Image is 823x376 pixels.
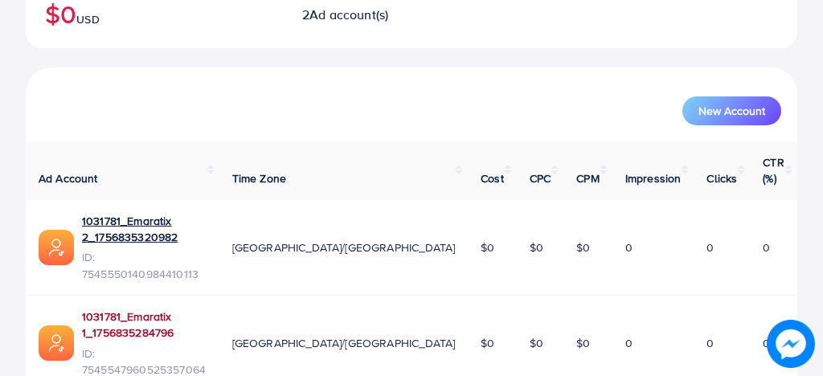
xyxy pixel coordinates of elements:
span: Ad Account [39,170,98,186]
span: Clicks [706,170,737,186]
img: ic-ads-acc.e4c84228.svg [39,325,74,361]
span: $0 [530,239,543,255]
span: 0 [625,239,633,255]
span: Time Zone [232,170,286,186]
a: 1031781_Emaratix 1_1756835284796 [82,309,207,341]
img: ic-ads-acc.e4c84228.svg [39,230,74,265]
span: Ad account(s) [309,6,388,23]
span: CPM [576,170,599,186]
span: $0 [576,335,590,351]
span: $0 [576,239,590,255]
span: 0 [763,335,770,351]
span: USD [76,11,99,27]
span: CPC [530,170,551,186]
span: [GEOGRAPHIC_DATA]/[GEOGRAPHIC_DATA] [232,335,456,351]
span: 0 [706,335,714,351]
a: 1031781_Emaratix 2_1756835320982 [82,213,207,246]
span: $0 [481,335,494,351]
button: New Account [682,96,781,125]
span: $0 [530,335,543,351]
span: New Account [698,105,765,116]
span: Impression [625,170,682,186]
span: [GEOGRAPHIC_DATA]/[GEOGRAPHIC_DATA] [232,239,456,255]
span: $0 [481,239,494,255]
h2: 2 [302,7,457,22]
span: 0 [763,239,770,255]
span: CTR (%) [763,154,784,186]
span: ID: 7545550140984410113 [82,249,207,282]
span: Cost [481,170,504,186]
span: 0 [706,239,714,255]
span: 0 [625,335,633,351]
img: image [767,320,815,368]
